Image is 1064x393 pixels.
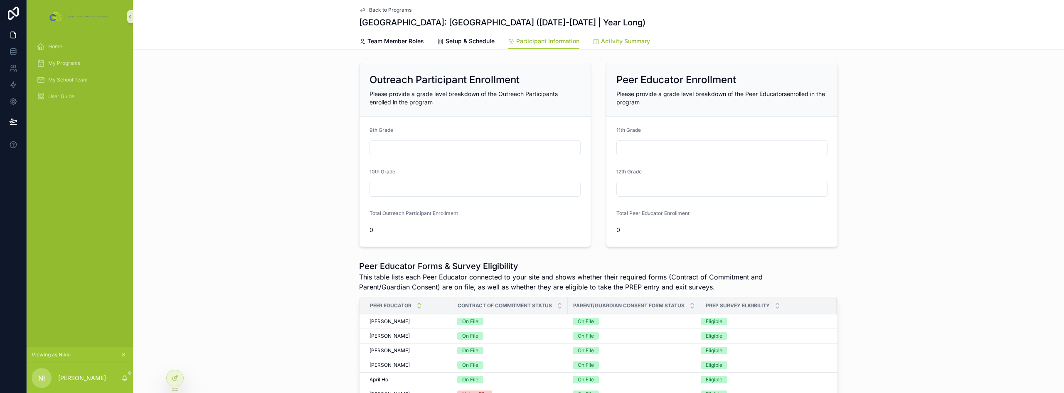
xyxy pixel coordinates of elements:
[578,332,594,340] div: On File
[359,34,424,50] a: Team Member Roles
[38,373,45,383] span: NI
[369,7,411,13] span: Back to Programs
[616,210,690,216] span: Total Peer Educator Enrollment
[462,361,478,369] div: On File
[48,60,80,67] span: My Programs
[437,34,495,50] a: Setup & Schedule
[32,89,128,104] a: User Guide
[458,302,552,309] span: Contract of Commitment Status
[48,77,88,83] span: My School Team
[32,72,128,87] a: My School Team
[369,73,520,87] h2: Outreach Participant Enrollment
[706,347,722,354] div: Eligible
[359,260,776,272] h1: Peer Educator Forms & Survey Eligibility
[706,376,722,383] div: Eligible
[706,302,770,309] span: PREP Survey Eligibility
[369,127,393,133] span: 9th Grade
[369,347,410,354] span: [PERSON_NAME]
[27,33,133,115] div: scrollable content
[370,302,411,309] span: Peer Educator
[369,333,410,339] span: [PERSON_NAME]
[359,17,645,28] h1: [GEOGRAPHIC_DATA]: [GEOGRAPHIC_DATA] ([DATE]-[DATE] | Year Long)
[32,39,128,54] a: Home
[578,347,594,354] div: On File
[369,376,388,383] span: April Ho
[369,210,458,216] span: Total Outreach Participant Enrollment
[616,168,642,175] span: 12th Grade
[578,318,594,325] div: On File
[616,127,641,133] span: 11th Grade
[508,34,579,49] a: Participant Information
[578,361,594,369] div: On File
[359,7,411,13] a: Back to Programs
[573,302,685,309] span: Parent/Guardian Consent Form Status
[616,226,719,234] span: 0
[369,226,581,234] span: 0
[706,318,722,325] div: Eligible
[616,73,736,87] h2: Peer Educator Enrollment
[32,56,128,71] a: My Programs
[32,351,71,358] span: Viewing as Nikki
[616,90,825,106] span: Please provide a grade level breakdown of the Peer Educatorsenrolled in the program
[578,376,594,383] div: On File
[369,90,558,106] span: Please provide a grade level breakdown of the Outreach Participants enrolled in the program
[462,376,478,383] div: On File
[58,374,106,382] p: [PERSON_NAME]
[367,37,424,45] span: Team Member Roles
[462,347,478,354] div: On File
[48,10,111,23] img: App logo
[516,37,579,45] span: Participant Information
[48,43,62,50] span: Home
[706,332,722,340] div: Eligible
[359,272,776,292] span: This table lists each Peer Educator connected to your site and shows whether their required forms...
[369,362,410,368] span: [PERSON_NAME]
[446,37,495,45] span: Setup & Schedule
[462,318,478,325] div: On File
[462,332,478,340] div: On File
[369,318,410,325] span: [PERSON_NAME]
[706,361,722,369] div: Eligible
[48,93,74,100] span: User Guide
[601,37,650,45] span: Activity Summary
[369,168,395,175] span: 10th Grade
[593,34,650,50] a: Activity Summary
